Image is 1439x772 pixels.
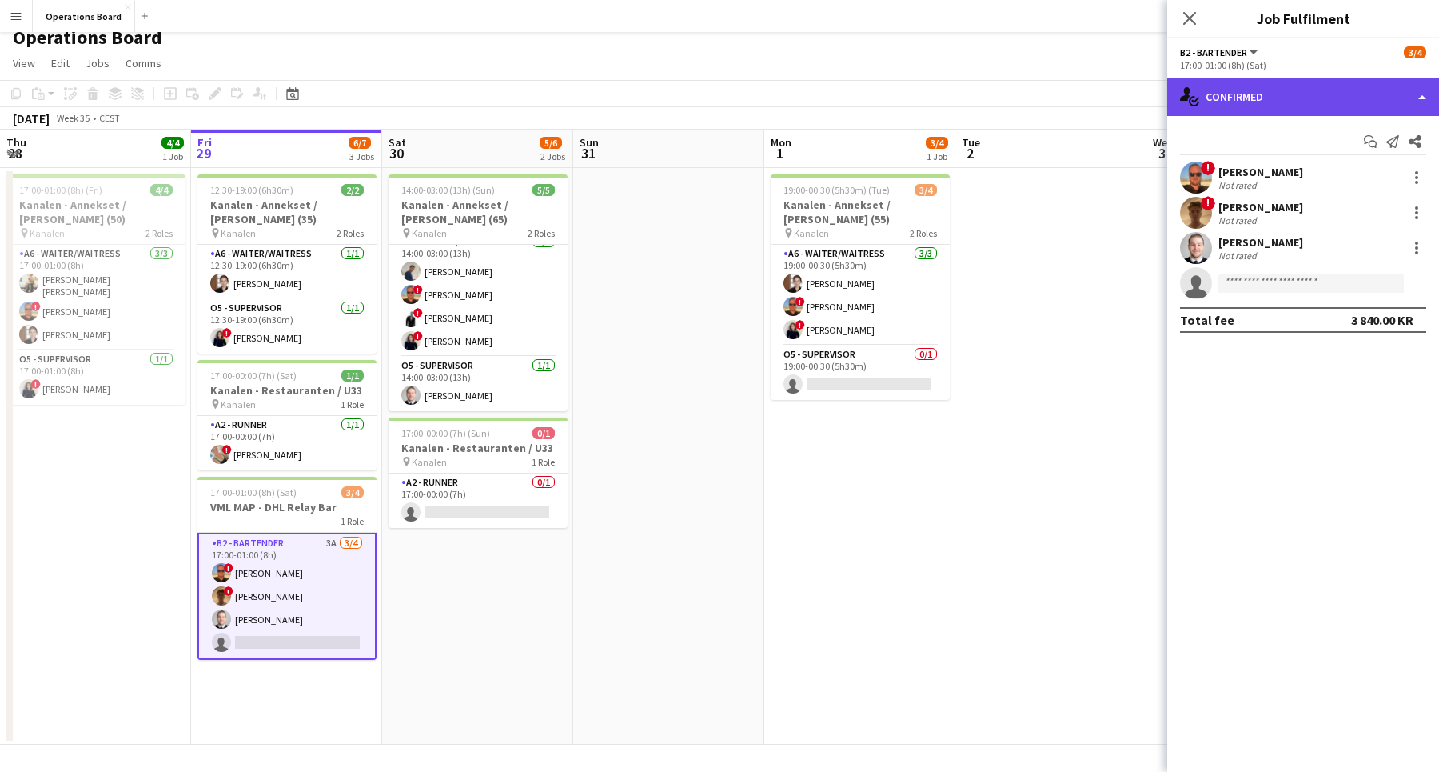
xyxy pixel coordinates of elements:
span: 17:00-00:00 (7h) (Sun) [401,427,490,439]
a: Edit [45,53,76,74]
span: Fri [197,135,212,150]
app-card-role: A6 - WAITER/WAITRESS3/317:00-01:00 (8h)[PERSON_NAME] [PERSON_NAME] [PERSON_NAME]![PERSON_NAME][PE... [6,245,185,350]
div: 3 Jobs [349,150,374,162]
h3: Kanalen - Annekset / [PERSON_NAME] (65) [389,198,568,226]
span: 2 [959,144,980,162]
span: ! [1201,196,1215,210]
div: 17:00-00:00 (7h) (Sat)1/1Kanalen - Restauranten / U33 Kanalen1 RoleA2 - RUNNER1/117:00-00:00 (7h)... [197,360,377,470]
app-job-card: 17:00-01:00 (8h) (Sat)3/4VML MAP - DHL Relay Bar1 RoleB2 - BARTENDER3A3/417:00-01:00 (8h)![PERSON... [197,477,377,660]
span: 0/1 [532,427,555,439]
span: 17:00-01:00 (8h) (Fri) [19,184,102,196]
span: Comms [126,56,161,70]
app-card-role: A6 - WAITER/WAITRESS1/112:30-19:00 (6h30m)[PERSON_NAME] [197,245,377,299]
div: 17:00-01:00 (8h) (Sat) [1180,59,1426,71]
app-card-role: A2 - RUNNER1/117:00-00:00 (7h)![PERSON_NAME] [197,416,377,470]
span: 5/6 [540,137,562,149]
span: 28 [4,144,26,162]
span: 1 Role [532,456,555,468]
span: ! [31,379,41,389]
a: Comms [119,53,168,74]
button: Operations Board [33,1,135,32]
h3: Kanalen - Annekset / [PERSON_NAME] (35) [197,198,377,226]
app-job-card: 17:00-01:00 (8h) (Fri)4/4Kanalen - Annekset / [PERSON_NAME] (50) Kanalen2 RolesA6 - WAITER/WAITRE... [6,174,185,405]
h3: Kanalen - Restauranten / U33 [197,383,377,398]
span: 5/5 [532,184,555,196]
span: 17:00-00:00 (7h) (Sat) [210,370,297,382]
app-card-role: A2 - RUNNER0/117:00-00:00 (7h) [389,474,568,528]
span: 17:00-01:00 (8h) (Sat) [210,486,297,498]
app-card-role: A6 - WAITER/WAITRESS3/319:00-00:30 (5h30m)[PERSON_NAME]![PERSON_NAME]![PERSON_NAME] [771,245,950,346]
app-job-card: 17:00-00:00 (7h) (Sun)0/1Kanalen - Restauranten / U33 Kanalen1 RoleA2 - RUNNER0/117:00-00:00 (7h) [389,418,568,528]
h3: VML MAP - DHL Relay Bar [197,500,377,514]
div: Not rated [1218,179,1260,191]
span: 2 Roles [910,227,937,239]
span: ! [413,331,423,341]
span: ! [413,285,423,294]
span: 3 [1150,144,1174,162]
span: 1 Role [341,515,364,527]
span: Jobs [86,56,110,70]
button: B2 - BARTENDER [1180,46,1260,58]
span: Kanalen [221,227,256,239]
span: Kanalen [412,456,447,468]
span: 1 [768,144,791,162]
div: Confirmed [1167,78,1439,116]
span: ! [795,297,805,306]
span: 19:00-00:30 (5h30m) (Tue) [783,184,890,196]
a: Jobs [79,53,116,74]
app-job-card: 19:00-00:30 (5h30m) (Tue)3/4Kanalen - Annekset / [PERSON_NAME] (55) Kanalen2 RolesA6 - WAITER/WAI... [771,174,950,400]
span: B2 - BARTENDER [1180,46,1247,58]
span: Edit [51,56,70,70]
app-card-role: A6 - WAITER/WAITRESS4/414:00-03:00 (13h)[PERSON_NAME]![PERSON_NAME]![PERSON_NAME]![PERSON_NAME] [389,233,568,357]
span: 31 [577,144,599,162]
app-job-card: 14:00-03:00 (13h) (Sun)5/5Kanalen - Annekset / [PERSON_NAME] (65) Kanalen2 RolesA6 - WAITER/WAITR... [389,174,568,411]
span: 3/4 [341,486,364,498]
span: ! [222,445,232,454]
span: Kanalen [30,227,65,239]
a: View [6,53,42,74]
span: 1/1 [341,370,364,382]
span: ! [413,308,423,318]
span: Sat [389,135,406,150]
span: 2 Roles [145,227,173,239]
div: Total fee [1180,312,1234,328]
span: Kanalen [794,227,829,239]
div: [DATE] [13,110,50,126]
span: ! [224,563,233,573]
span: Wed [1153,135,1174,150]
span: Mon [771,135,791,150]
app-card-role: O5 - SUPERVISOR0/119:00-00:30 (5h30m) [771,346,950,400]
div: Not rated [1218,250,1260,262]
app-card-role: O5 - SUPERVISOR1/114:00-03:00 (13h)[PERSON_NAME] [389,357,568,411]
div: Not rated [1218,214,1260,226]
app-job-card: 12:30-19:00 (6h30m)2/2Kanalen - Annekset / [PERSON_NAME] (35) Kanalen2 RolesA6 - WAITER/WAITRESS1... [197,174,377,354]
span: 2 Roles [337,227,364,239]
h3: Kanalen - Annekset / [PERSON_NAME] (55) [771,198,950,226]
span: 29 [195,144,212,162]
span: Kanalen [412,227,447,239]
span: View [13,56,35,70]
span: 12:30-19:00 (6h30m) [210,184,293,196]
span: 6/7 [349,137,371,149]
div: CEST [99,112,120,124]
span: 3/4 [1404,46,1426,58]
div: [PERSON_NAME] [1218,200,1303,214]
h3: Job Fulfilment [1167,8,1439,29]
span: 3/4 [915,184,937,196]
h3: Kanalen - Annekset / [PERSON_NAME] (50) [6,198,185,226]
h3: Kanalen - Restauranten / U33 [389,441,568,455]
span: 3/4 [926,137,948,149]
span: ! [31,302,41,311]
span: Sun [580,135,599,150]
span: ! [224,586,233,596]
span: 30 [386,144,406,162]
div: [PERSON_NAME] [1218,165,1303,179]
span: 1 Role [341,398,364,410]
span: 14:00-03:00 (13h) (Sun) [401,184,495,196]
app-card-role: O5 - SUPERVISOR1/117:00-01:00 (8h)![PERSON_NAME] [6,350,185,405]
div: 3 840.00 KR [1351,312,1413,328]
